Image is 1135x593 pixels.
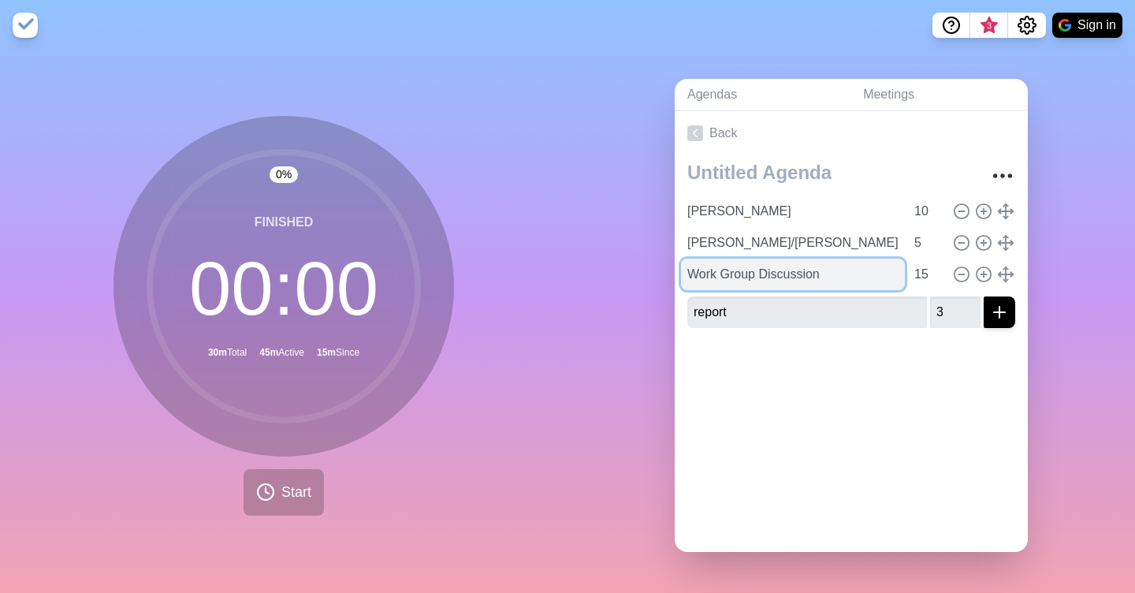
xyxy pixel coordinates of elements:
[908,227,946,259] input: Mins
[281,482,311,503] span: Start
[970,13,1008,38] button: What’s new
[244,469,324,516] button: Start
[1052,13,1122,38] button: Sign in
[850,79,1028,111] a: Meetings
[681,196,905,227] input: Name
[987,160,1018,192] button: More
[983,20,995,32] span: 3
[681,227,905,259] input: Name
[675,111,1028,155] a: Back
[932,13,970,38] button: Help
[687,296,927,328] input: Name
[908,196,946,227] input: Mins
[675,79,850,111] a: Agendas
[13,13,38,38] img: timeblocks logo
[1008,13,1046,38] button: Settings
[930,296,981,328] input: Mins
[908,259,946,290] input: Mins
[681,259,905,290] input: Name
[1059,19,1071,32] img: google logo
